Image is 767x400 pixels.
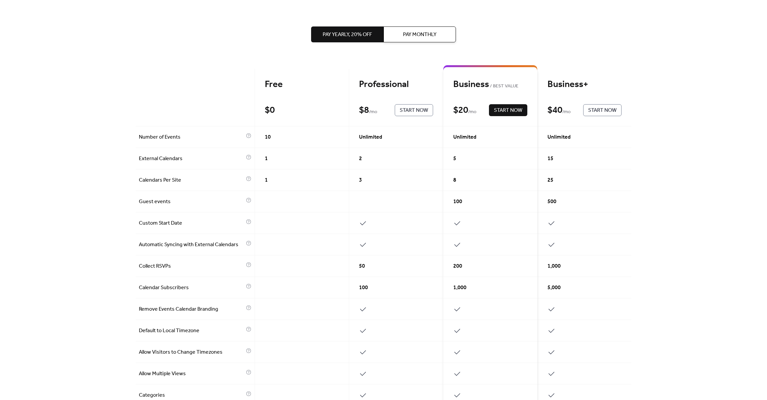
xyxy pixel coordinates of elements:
[453,155,456,163] span: 5
[403,31,436,39] span: Pay Monthly
[139,305,244,313] span: Remove Events Calendar Branding
[547,262,561,270] span: 1,000
[139,176,244,184] span: Calendars Per Site
[359,105,369,116] div: $ 8
[453,133,476,141] span: Unlimited
[588,107,617,114] span: Start Now
[311,26,383,42] button: Pay Yearly, 20% off
[139,327,244,335] span: Default to Local Timezone
[359,155,362,163] span: 2
[359,262,365,270] span: 50
[265,79,339,90] div: Free
[139,391,244,399] span: Categories
[547,176,553,184] span: 25
[489,104,527,116] button: Start Now
[547,79,622,90] div: Business+
[359,133,382,141] span: Unlimited
[453,176,456,184] span: 8
[453,262,462,270] span: 200
[395,104,433,116] button: Start Now
[562,108,571,116] span: / mo
[139,370,244,378] span: Allow Multiple Views
[369,108,377,116] span: / mo
[547,105,562,116] div: $ 40
[383,26,456,42] button: Pay Monthly
[265,176,268,184] span: 1
[547,133,571,141] span: Unlimited
[139,198,244,206] span: Guest events
[359,284,368,292] span: 100
[265,133,271,141] span: 10
[139,241,244,249] span: Automatic Syncing with External Calendars
[359,176,362,184] span: 3
[139,219,244,227] span: Custom Start Date
[583,104,622,116] button: Start Now
[359,79,433,90] div: Professional
[323,31,372,39] span: Pay Yearly, 20% off
[494,107,522,114] span: Start Now
[547,198,556,206] span: 500
[139,284,244,292] span: Calendar Subscribers
[453,198,462,206] span: 100
[489,82,518,90] span: BEST VALUE
[400,107,428,114] span: Start Now
[453,79,527,90] div: Business
[547,155,553,163] span: 15
[139,133,244,141] span: Number of Events
[468,108,476,116] span: / mo
[547,284,561,292] span: 5,000
[265,105,275,116] div: $ 0
[139,155,244,163] span: External Calendars
[265,155,268,163] span: 1
[453,284,466,292] span: 1,000
[139,262,244,270] span: Collect RSVPs
[453,105,468,116] div: $ 20
[139,348,244,356] span: Allow Visitors to Change Timezones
